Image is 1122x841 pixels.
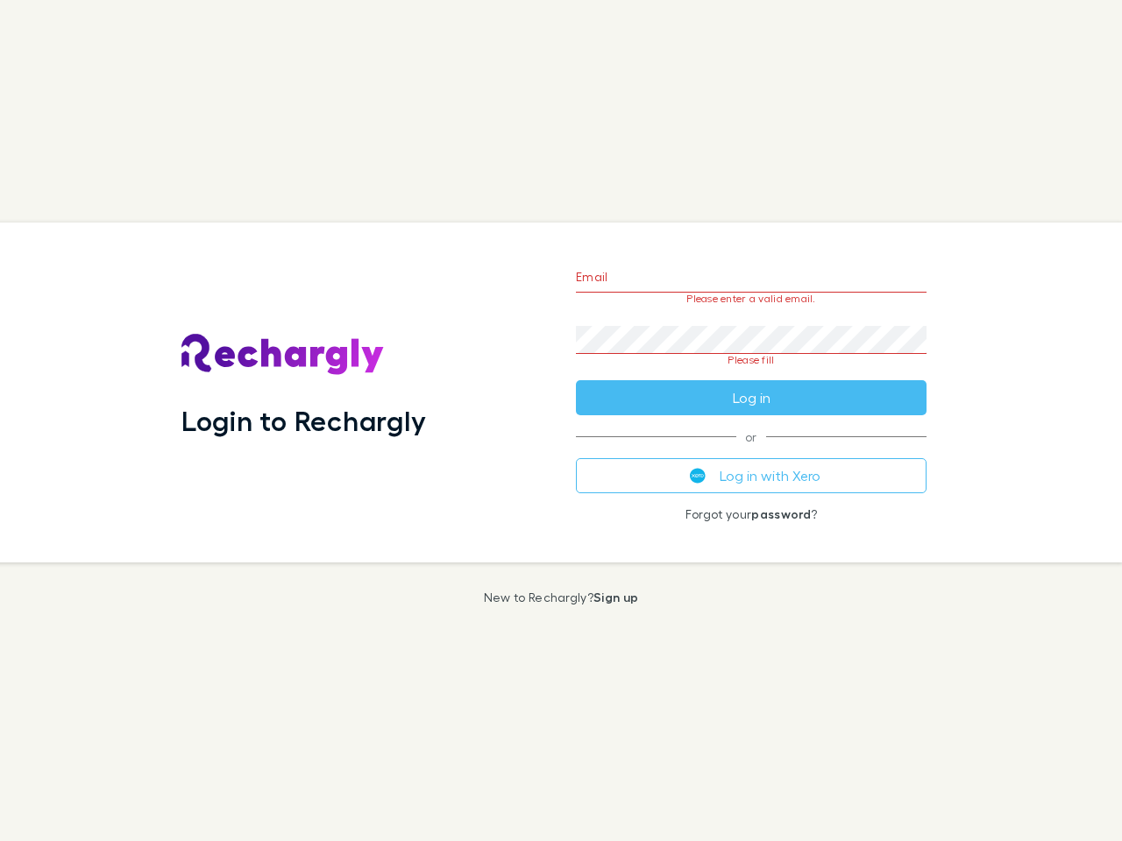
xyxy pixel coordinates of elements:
[181,334,385,376] img: Rechargly's Logo
[751,506,811,521] a: password
[576,458,927,493] button: Log in with Xero
[576,380,927,415] button: Log in
[690,468,706,484] img: Xero's logo
[576,436,927,437] span: or
[576,507,927,521] p: Forgot your ?
[593,590,638,604] a: Sign up
[484,590,639,604] p: New to Rechargly?
[576,354,927,366] p: Please fill
[181,404,426,437] h1: Login to Rechargly
[1062,781,1104,823] iframe: Intercom live chat
[576,293,927,305] p: Please enter a valid email.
